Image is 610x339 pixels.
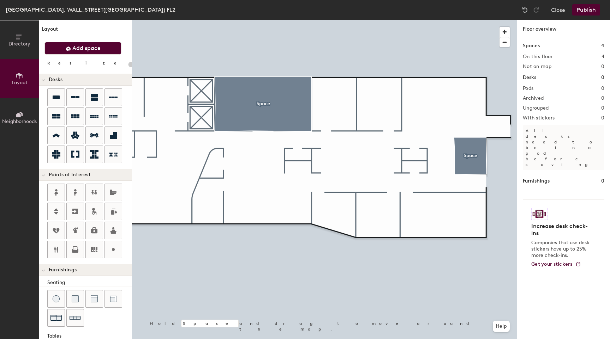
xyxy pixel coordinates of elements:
[12,80,28,86] span: Layout
[85,290,103,308] button: Couch (middle)
[531,208,548,220] img: Sticker logo
[2,118,37,124] span: Neighborhoods
[531,223,592,237] h4: Increase desk check-ins
[521,6,528,13] img: Undo
[66,290,84,308] button: Cushion
[602,54,604,60] h2: 4
[601,115,604,121] h2: 0
[66,309,84,327] button: Couch (x3)
[523,42,540,50] h1: Spaces
[531,261,573,267] span: Get your stickers
[47,279,132,286] div: Seating
[523,95,544,101] h2: Archived
[47,309,65,327] button: Couch (x2)
[493,321,510,332] button: Help
[601,64,604,69] h2: 0
[72,45,101,52] span: Add space
[53,295,60,302] img: Stool
[49,172,91,178] span: Points of Interest
[531,240,592,259] p: Companies that use desk stickers have up to 25% more check-ins.
[523,125,604,170] p: All desks need to be in a pod before saving
[601,74,604,81] h1: 0
[44,42,121,55] button: Add space
[523,54,553,60] h2: On this floor
[110,295,117,302] img: Couch (corner)
[8,41,30,47] span: Directory
[523,86,533,91] h2: Pods
[601,95,604,101] h2: 0
[523,64,551,69] h2: Not on map
[47,60,125,66] div: Resize
[72,295,79,302] img: Cushion
[91,295,98,302] img: Couch (middle)
[6,5,175,14] div: [GEOGRAPHIC_DATA], WALL_STREET([GEOGRAPHIC_DATA]) FL2
[533,6,540,13] img: Redo
[523,115,555,121] h2: With stickers
[49,77,62,82] span: Desks
[601,177,604,185] h1: 0
[47,290,65,308] button: Stool
[601,42,604,50] h1: 4
[523,177,550,185] h1: Furnishings
[523,105,549,111] h2: Ungrouped
[601,105,604,111] h2: 0
[531,261,581,267] a: Get your stickers
[104,290,122,308] button: Couch (corner)
[70,313,81,323] img: Couch (x3)
[517,20,610,36] h1: Floor overview
[551,4,565,16] button: Close
[523,74,536,81] h1: Desks
[572,4,600,16] button: Publish
[49,267,77,273] span: Furnishings
[50,312,62,323] img: Couch (x2)
[601,86,604,91] h2: 0
[39,25,132,36] h1: Layout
